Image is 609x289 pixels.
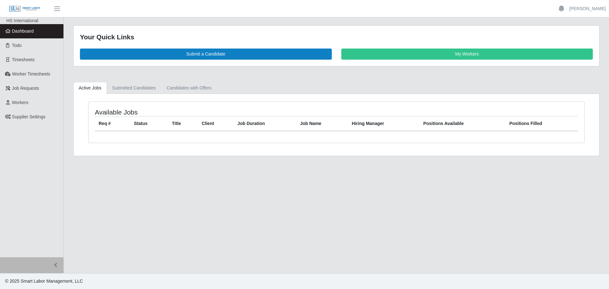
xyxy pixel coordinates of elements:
[5,279,83,284] span: © 2025 Smart Labor Management, LLC
[12,29,34,34] span: Dashboard
[12,57,35,62] span: Timesheets
[341,49,593,60] a: My Workers
[198,116,234,131] th: Client
[12,86,39,91] span: Job Requests
[107,82,161,94] a: Submitted Candidates
[9,5,41,12] img: SLM Logo
[95,108,291,116] h4: Available Jobs
[95,116,130,131] th: Req #
[161,82,217,94] a: Candidates with Offers
[12,43,22,48] span: Todo
[234,116,297,131] th: Job Duration
[168,116,198,131] th: Title
[569,5,606,12] a: [PERSON_NAME]
[420,116,506,131] th: Positions Available
[6,18,38,23] span: HS International
[130,116,168,131] th: Status
[12,100,29,105] span: Workers
[506,116,578,131] th: Positions Filled
[12,71,50,76] span: Worker Timesheets
[296,116,348,131] th: Job Name
[348,116,420,131] th: Hiring Manager
[80,32,593,42] div: Your Quick Links
[12,114,46,119] span: Supplier Settings
[80,49,332,60] a: Submit a Candidate
[73,82,107,94] a: Active Jobs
